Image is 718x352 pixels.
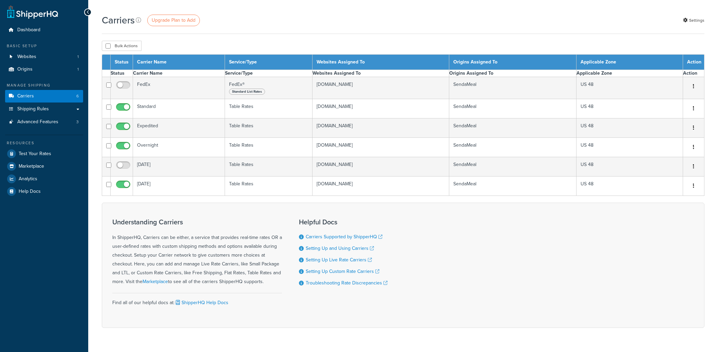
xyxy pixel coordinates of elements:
span: Test Your Rates [19,151,51,157]
li: Advanced Features [5,116,83,128]
span: Standard List Rates [229,89,265,95]
a: Marketplace [143,278,168,285]
button: Bulk Actions [102,41,141,51]
a: ShipperHQ Home [7,5,58,19]
td: SendaMeal [449,99,576,118]
a: Origins 1 [5,63,83,76]
td: [DATE] [133,157,225,177]
td: SendaMeal [449,77,576,99]
a: Troubleshooting Rate Discrepancies [306,279,388,286]
th: Service/Type [225,70,312,77]
td: US 48 [576,177,683,196]
td: [DOMAIN_NAME] [313,77,449,99]
a: Carriers 6 [5,90,83,103]
th: Action [683,55,704,70]
td: Expedited [133,118,225,138]
th: Origins Assigned To [449,70,576,77]
td: US 48 [576,118,683,138]
td: SendaMeal [449,157,576,177]
a: Setting Up Custom Rate Carriers [306,268,379,275]
a: Carriers Supported by ShipperHQ [306,233,382,240]
th: Carrier Name [133,70,225,77]
td: FedEx® [225,77,312,99]
a: Setting Up and Using Carriers [306,245,374,252]
span: Shipping Rules [17,106,49,112]
span: Origins [17,67,33,72]
a: Setting Up Live Rate Carriers [306,256,372,263]
th: Applicable Zone [576,55,683,70]
a: Settings [683,16,704,25]
th: Status [111,55,133,70]
th: Status [111,70,133,77]
span: Analytics [19,176,37,182]
h3: Helpful Docs [299,218,388,226]
th: Action [683,70,704,77]
a: Dashboard [5,24,83,36]
td: Table Rates [225,138,312,157]
span: Websites [17,54,36,60]
li: Websites [5,51,83,63]
a: Test Your Rates [5,148,83,160]
div: Basic Setup [5,43,83,49]
a: Advanced Features 3 [5,116,83,128]
h1: Carriers [102,14,135,27]
span: Dashboard [17,27,40,33]
span: 1 [77,67,79,72]
span: Upgrade Plan to Add [152,17,195,24]
td: US 48 [576,157,683,177]
th: Carrier Name [133,55,225,70]
th: Origins Assigned To [449,55,576,70]
h3: Understanding Carriers [112,218,282,226]
span: Advanced Features [17,119,58,125]
td: [DOMAIN_NAME] [313,138,449,157]
th: Service/Type [225,55,312,70]
div: Find all of our helpful docs at: [112,293,282,307]
span: Carriers [17,93,34,99]
span: Marketplace [19,164,44,169]
th: Applicable Zone [576,70,683,77]
td: Table Rates [225,99,312,118]
a: Websites 1 [5,51,83,63]
a: ShipperHQ Help Docs [174,299,228,306]
td: Table Rates [225,118,312,138]
span: 6 [76,93,79,99]
a: Marketplace [5,160,83,172]
li: Carriers [5,90,83,103]
td: Table Rates [225,157,312,177]
td: [DOMAIN_NAME] [313,157,449,177]
td: Overnight [133,138,225,157]
td: US 48 [576,77,683,99]
td: [DOMAIN_NAME] [313,118,449,138]
a: Help Docs [5,185,83,198]
td: SendaMeal [449,138,576,157]
span: Help Docs [19,189,41,194]
td: US 48 [576,99,683,118]
a: Upgrade Plan to Add [147,15,200,26]
td: SendaMeal [449,118,576,138]
th: Websites Assigned To [313,70,449,77]
td: [DATE] [133,177,225,196]
li: Origins [5,63,83,76]
td: Standard [133,99,225,118]
td: US 48 [576,138,683,157]
a: Shipping Rules [5,103,83,115]
div: In ShipperHQ, Carriers can be either, a service that provides real-time rates OR a user-defined r... [112,218,282,286]
div: Resources [5,140,83,146]
span: 1 [77,54,79,60]
th: Websites Assigned To [313,55,449,70]
td: SendaMeal [449,177,576,196]
td: [DOMAIN_NAME] [313,177,449,196]
td: Table Rates [225,177,312,196]
div: Manage Shipping [5,82,83,88]
a: Analytics [5,173,83,185]
td: FedEx [133,77,225,99]
td: [DOMAIN_NAME] [313,99,449,118]
span: 3 [76,119,79,125]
